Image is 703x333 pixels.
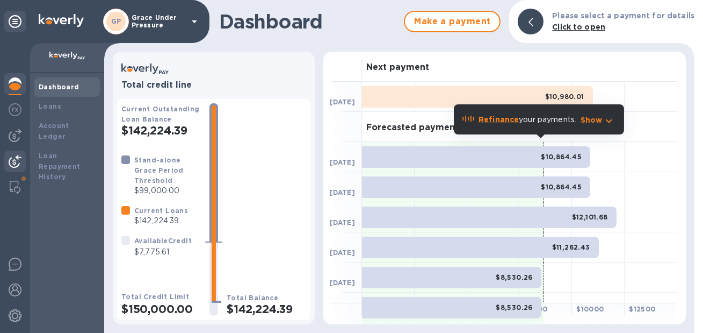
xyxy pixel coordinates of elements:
[121,124,201,137] h2: $142,224.39
[576,305,604,313] b: $ 10000
[39,102,61,110] b: Loans
[496,273,533,281] b: $8,530.26
[219,10,398,33] h1: Dashboard
[227,294,278,302] b: Total Balance
[39,122,69,140] b: Account Ledger
[629,305,655,313] b: $ 12500
[227,302,306,316] h2: $142,224.39
[581,115,615,125] button: Show
[134,246,192,258] p: $7,775.61
[121,293,189,301] b: Total Credit Limit
[479,115,519,124] b: Refinance
[134,215,188,226] p: $142,224.39
[330,98,355,106] b: [DATE]
[330,158,355,166] b: [DATE]
[39,152,81,181] b: Loan Repayment History
[39,83,79,91] b: Dashboard
[404,11,501,32] button: Make a payment
[366,123,463,133] h3: Forecasted payments
[132,14,185,29] p: Grace Under Pressure
[414,15,491,28] span: Make a payment
[581,115,603,125] p: Show
[330,279,355,287] b: [DATE]
[545,93,584,101] b: $10,980.01
[4,11,26,32] div: Unpin categories
[111,17,121,25] b: GP
[134,207,188,215] b: Current Loans
[541,153,582,161] b: $10,864.45
[552,11,694,20] b: Please select a payment for details
[330,249,355,257] b: [DATE]
[134,156,184,185] b: Stand-alone Grace Period Threshold
[541,183,582,191] b: $10,864.45
[330,218,355,226] b: [DATE]
[572,213,608,221] b: $12,101.68
[496,303,533,311] b: $8,530.26
[9,103,21,116] img: Foreign exchange
[39,14,84,27] img: Logo
[552,243,590,251] b: $11,262.43
[121,105,200,123] b: Current Outstanding Loan Balance
[121,80,306,90] h3: Total credit line
[121,302,201,316] h2: $150,000.00
[552,23,605,31] b: Click to open
[479,114,576,125] p: your payments.
[134,237,192,245] b: Available Credit
[134,185,201,196] p: $99,000.00
[366,62,429,73] h3: Next payment
[330,188,355,196] b: [DATE]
